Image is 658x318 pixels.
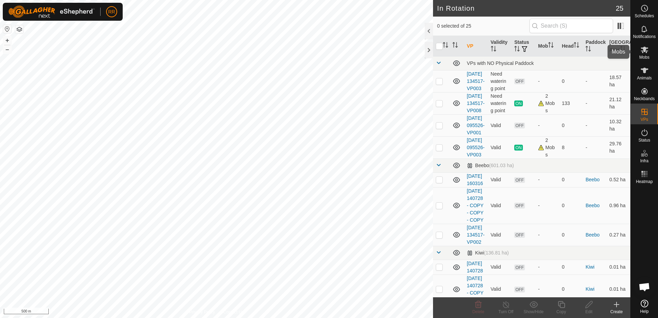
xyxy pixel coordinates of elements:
[8,6,95,18] img: Gallagher Logo
[452,43,458,49] p-sorticon: Activate to sort
[607,274,630,304] td: 0.01 ha
[484,250,509,256] span: (136.81 ha)
[559,114,583,136] td: 0
[538,231,556,239] div: -
[443,43,448,49] p-sorticon: Activate to sort
[488,172,512,187] td: Valid
[583,136,607,158] td: -
[488,36,512,57] th: Validity
[488,260,512,274] td: Valid
[520,309,547,315] div: Show/Hide
[585,232,599,238] a: Beebo
[634,14,654,18] span: Schedules
[514,232,525,238] span: OFF
[223,309,244,315] a: Contact Us
[488,187,512,224] td: Valid
[472,309,485,314] span: Delete
[514,100,523,106] span: ON
[559,260,583,274] td: 0
[467,225,485,245] a: [DATE] 134517-VP002
[631,297,658,316] a: Help
[538,137,556,158] div: 2 Mobs
[514,264,525,270] span: OFF
[538,286,556,293] div: -
[467,115,485,135] a: [DATE] 095526-VP001
[467,71,485,91] a: [DATE] 134517-VP003
[467,261,483,273] a: [DATE] 140728
[467,93,485,113] a: [DATE] 134517-VP008
[640,159,648,163] span: Infra
[548,43,554,49] p-sorticon: Activate to sort
[575,309,603,315] div: Edit
[637,76,652,80] span: Animals
[491,47,496,52] p-sorticon: Activate to sort
[547,309,575,315] div: Copy
[514,78,525,84] span: OFF
[488,136,512,158] td: Valid
[15,25,23,33] button: Map Layers
[467,173,483,186] a: [DATE] 160316
[3,36,11,45] button: +
[620,47,626,52] p-sorticon: Activate to sort
[583,114,607,136] td: -
[559,224,583,246] td: 0
[607,92,630,114] td: 21.12 ha
[585,177,599,182] a: Beebo
[585,264,594,270] a: Kiwi
[585,47,591,52] p-sorticon: Activate to sort
[538,78,556,85] div: -
[538,263,556,271] div: -
[639,55,649,59] span: Mobs
[607,70,630,92] td: 18.57 ha
[3,45,11,54] button: –
[488,70,512,92] td: Need watering point
[607,187,630,224] td: 0.96 ha
[559,136,583,158] td: 8
[607,136,630,158] td: 29.76 ha
[488,92,512,114] td: Need watering point
[514,203,525,209] span: OFF
[437,4,616,12] h2: In Rotation
[488,224,512,246] td: Valid
[189,309,215,315] a: Privacy Policy
[535,36,559,57] th: Mob
[467,276,483,303] a: [DATE] 140728 - COPY - COPY
[559,172,583,187] td: 0
[583,70,607,92] td: -
[492,309,520,315] div: Turn Off
[559,36,583,57] th: Head
[511,36,535,57] th: Status
[559,70,583,92] td: 0
[514,145,523,151] span: ON
[464,36,488,57] th: VP
[108,8,115,16] span: RR
[3,25,11,33] button: Reset Map
[514,287,525,292] span: OFF
[607,224,630,246] td: 0.27 ha
[634,277,655,297] div: Open chat
[514,177,525,183] span: OFF
[638,138,650,142] span: Status
[437,22,529,30] span: 0 selected of 25
[467,137,485,157] a: [DATE] 095526-VP003
[607,172,630,187] td: 0.52 ha
[467,163,514,168] div: Beebo
[607,36,630,57] th: [GEOGRAPHIC_DATA] Area
[559,187,583,224] td: 0
[514,47,520,52] p-sorticon: Activate to sort
[467,250,509,256] div: Kiwi
[559,274,583,304] td: 0
[634,97,655,101] span: Neckbands
[538,202,556,209] div: -
[640,309,649,314] span: Help
[488,274,512,304] td: Valid
[529,19,613,33] input: Search (S)
[607,114,630,136] td: 10.32 ha
[514,123,525,128] span: OFF
[488,114,512,136] td: Valid
[538,176,556,183] div: -
[633,35,656,39] span: Notifications
[467,188,483,223] a: [DATE] 140728 - COPY - COPY - COPY
[636,180,653,184] span: Heatmap
[583,36,607,57] th: Paddock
